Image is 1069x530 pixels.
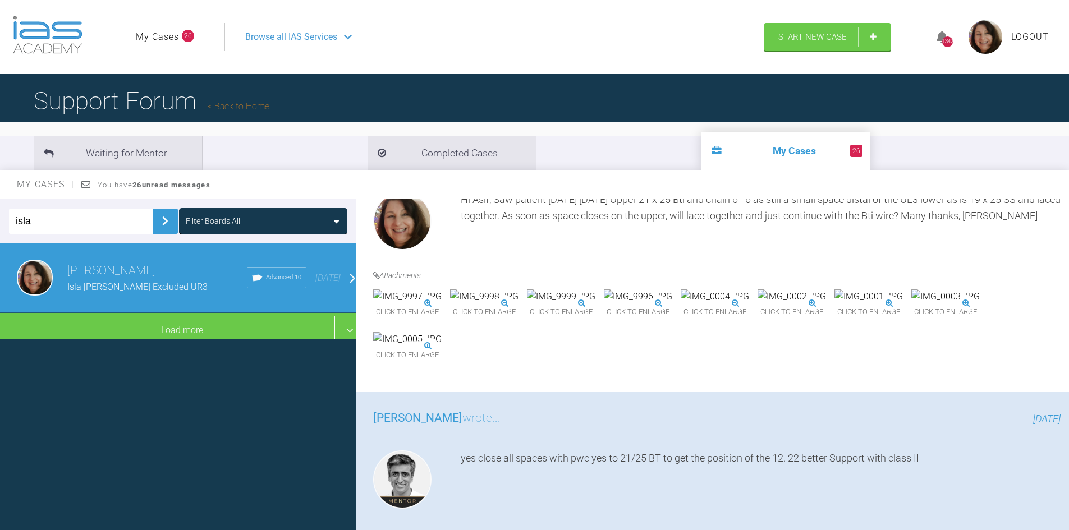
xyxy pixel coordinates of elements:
[132,181,210,189] strong: 26 unread messages
[13,16,82,54] img: logo-light.3e3ef733.png
[373,303,442,321] span: Click to enlarge
[186,215,240,227] div: Filter Boards: All
[834,289,903,304] img: IMG_0001.JPG
[450,289,519,304] img: IMG_9998.JPG
[701,132,870,170] li: My Cases
[373,192,432,250] img: Lana Gilchrist
[604,303,672,321] span: Click to enlarge
[527,303,595,321] span: Click to enlarge
[969,20,1002,54] img: profile.png
[136,30,179,44] a: My Cases
[156,212,174,230] img: chevronRight.28bd32b0.svg
[764,23,891,51] a: Start New Case
[527,289,595,304] img: IMG_9999.JPG
[911,289,980,304] img: IMG_0003.JPG
[461,450,1061,513] div: yes close all spaces with pwc yes to 21/25 BT to get the position of the 12. 22 better Support wi...
[208,101,269,112] a: Back to Home
[34,136,202,170] li: Waiting for Mentor
[834,303,903,321] span: Click to enlarge
[373,289,442,304] img: IMG_9997.JPG
[778,32,847,42] span: Start New Case
[681,303,749,321] span: Click to enlarge
[373,409,501,428] h3: wrote...
[942,36,953,47] div: 1342
[681,289,749,304] img: IMG_0004.JPG
[850,145,862,157] span: 26
[1011,30,1049,44] a: Logout
[758,289,826,304] img: IMG_0002.JPG
[373,411,462,425] span: [PERSON_NAME]
[373,269,1061,282] h4: Attachments
[67,261,247,280] h3: [PERSON_NAME]
[17,179,75,190] span: My Cases
[758,303,826,321] span: Click to enlarge
[34,81,269,121] h1: Support Forum
[368,136,536,170] li: Completed Cases
[245,30,337,44] span: Browse all IAS Services
[373,347,442,364] span: Click to enlarge
[17,260,53,296] img: Lana Gilchrist
[373,450,432,509] img: Asif Chatoo
[182,30,194,42] span: 26
[450,303,519,321] span: Click to enlarge
[911,303,980,321] span: Click to enlarge
[373,332,442,347] img: IMG_0005.JPG
[1033,413,1061,425] span: [DATE]
[9,209,153,234] input: Enter Case ID or Title
[461,192,1061,255] div: Hi Asif, Saw patient [DATE] [DATE] Upper 21 x 25 Bti and chain 6 - 6 as still a small space dista...
[315,273,341,283] span: [DATE]
[604,289,672,304] img: IMG_9996.JPG
[266,273,301,283] span: Advanced 10
[67,282,208,292] span: Isla [PERSON_NAME] Excluded UR3
[98,181,210,189] span: You have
